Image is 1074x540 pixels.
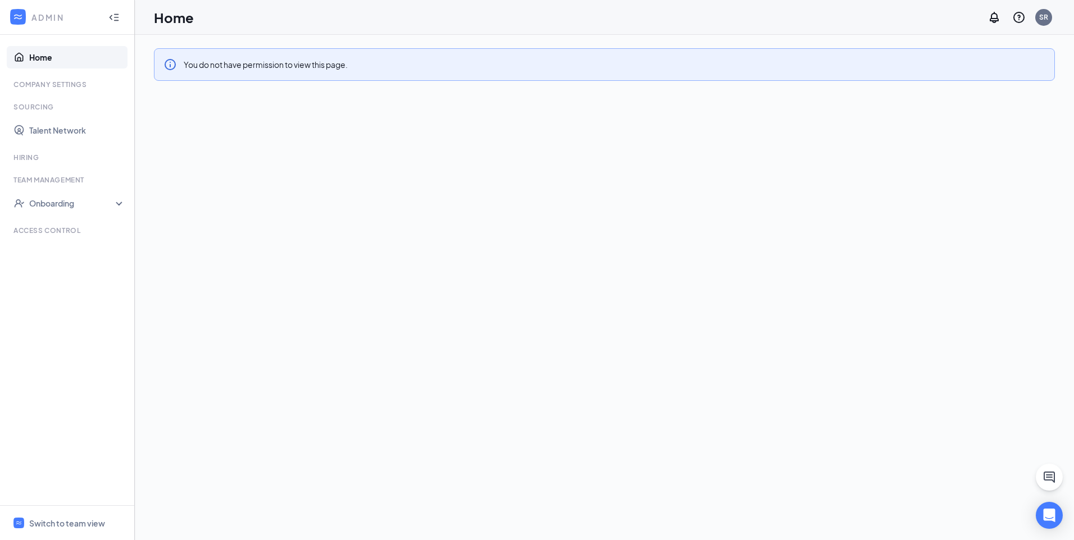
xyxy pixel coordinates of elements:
[29,518,105,529] div: Switch to team view
[29,198,116,209] div: Onboarding
[1012,11,1026,24] svg: QuestionInfo
[29,46,125,68] a: Home
[154,8,194,27] h1: Home
[1043,470,1056,484] svg: ChatActive
[13,80,123,89] div: Company Settings
[1036,502,1063,529] div: Open Intercom Messenger
[108,12,120,23] svg: Collapse
[12,11,24,22] svg: WorkstreamLogo
[13,226,123,235] div: Access control
[1036,464,1063,491] button: ChatActive
[987,11,1001,24] svg: Notifications
[13,198,25,209] svg: UserCheck
[13,175,123,185] div: Team Management
[163,58,177,71] svg: Info
[29,119,125,141] a: Talent Network
[15,519,22,527] svg: WorkstreamLogo
[31,12,98,23] div: ADMIN
[13,153,123,162] div: Hiring
[13,102,123,112] div: Sourcing
[1039,12,1048,22] div: SR
[184,58,348,70] div: You do not have permission to view this page.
